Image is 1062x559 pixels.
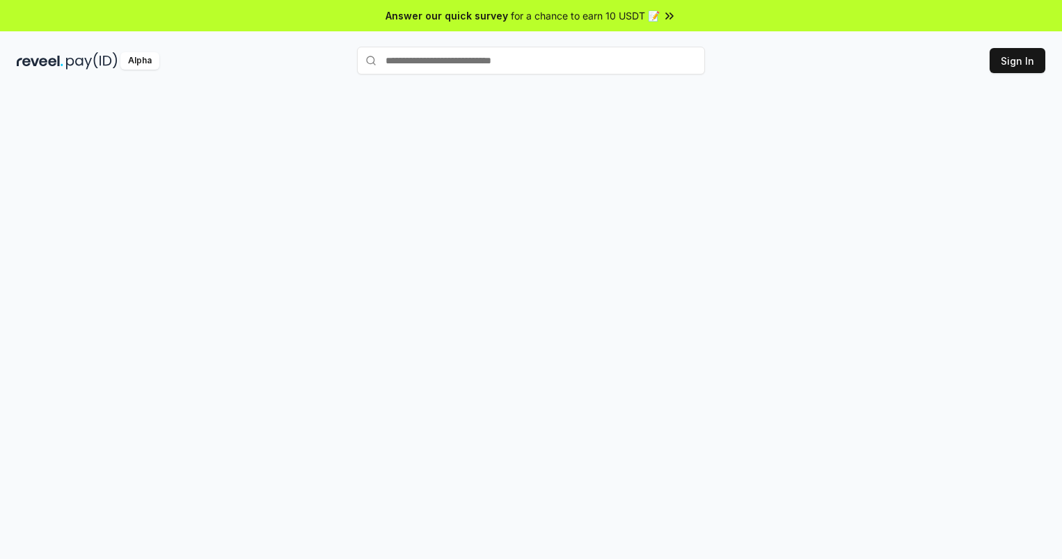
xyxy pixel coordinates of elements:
div: Alpha [120,52,159,70]
img: pay_id [66,52,118,70]
button: Sign In [990,48,1045,73]
span: Answer our quick survey [386,8,508,23]
img: reveel_dark [17,52,63,70]
span: for a chance to earn 10 USDT 📝 [511,8,660,23]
